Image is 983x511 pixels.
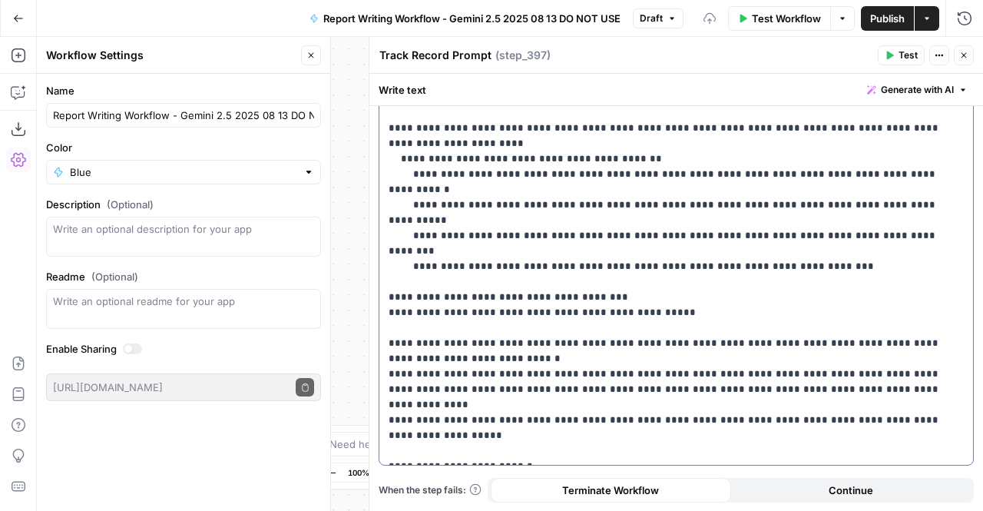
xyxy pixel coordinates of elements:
[46,197,321,212] label: Description
[91,269,138,284] span: (Optional)
[640,12,663,25] span: Draft
[46,83,321,98] label: Name
[348,466,369,479] span: 100%
[562,483,659,498] span: Terminate Workflow
[46,140,321,155] label: Color
[495,48,551,63] span: ( step_397 )
[379,48,491,63] textarea: Track Record Prompt
[46,48,296,63] div: Workflow Settings
[878,45,925,65] button: Test
[300,6,630,31] button: Report Writing Workflow - Gemini 2.5 2025 08 13 DO NOT USE
[53,108,314,123] input: Untitled
[107,197,154,212] span: (Optional)
[861,6,914,31] button: Publish
[881,83,954,97] span: Generate with AI
[379,483,482,497] a: When the step fails:
[861,80,974,100] button: Generate with AI
[870,11,905,26] span: Publish
[899,48,918,62] span: Test
[752,11,821,26] span: Test Workflow
[46,341,321,357] label: Enable Sharing
[323,11,621,26] span: Report Writing Workflow - Gemini 2.5 2025 08 13 DO NOT USE
[829,483,873,498] span: Continue
[731,478,971,503] button: Continue
[70,164,297,180] input: Blue
[369,74,983,105] div: Write text
[633,8,683,28] button: Draft
[728,6,830,31] button: Test Workflow
[46,269,321,284] label: Readme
